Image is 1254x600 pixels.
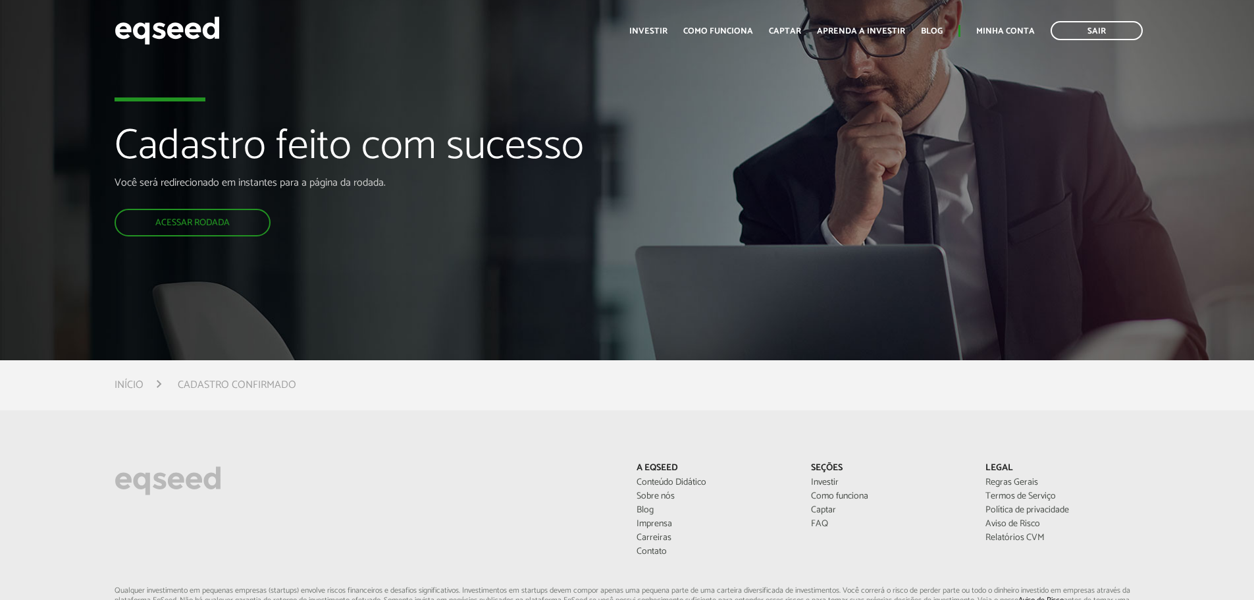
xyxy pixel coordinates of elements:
img: EqSeed Logo [115,463,221,499]
a: Sair [1051,21,1143,40]
p: A EqSeed [637,463,791,474]
a: Blog [637,506,791,515]
a: Aviso de Risco [985,520,1140,529]
a: Captar [769,27,801,36]
a: Como funciona [683,27,753,36]
a: Termos de Serviço [985,492,1140,501]
a: Blog [921,27,943,36]
a: Carreiras [637,533,791,543]
a: Imprensa [637,520,791,529]
a: Regras Gerais [985,478,1140,487]
li: Cadastro confirmado [178,376,296,394]
a: Investir [629,27,667,36]
a: Captar [811,506,966,515]
a: Início [115,380,144,391]
p: Legal [985,463,1140,474]
a: Relatórios CVM [985,533,1140,543]
a: Investir [811,478,966,487]
a: Conteúdo Didático [637,478,791,487]
a: Minha conta [976,27,1035,36]
img: EqSeed [115,13,220,48]
a: Acessar rodada [115,209,271,236]
a: Como funciona [811,492,966,501]
a: Política de privacidade [985,506,1140,515]
a: Sobre nós [637,492,791,501]
h1: Cadastro feito com sucesso [115,124,722,177]
p: Você será redirecionado em instantes para a página da rodada. [115,177,722,189]
p: Seções [811,463,966,474]
a: Aprenda a investir [817,27,905,36]
a: FAQ [811,520,966,529]
a: Contato [637,547,791,557]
